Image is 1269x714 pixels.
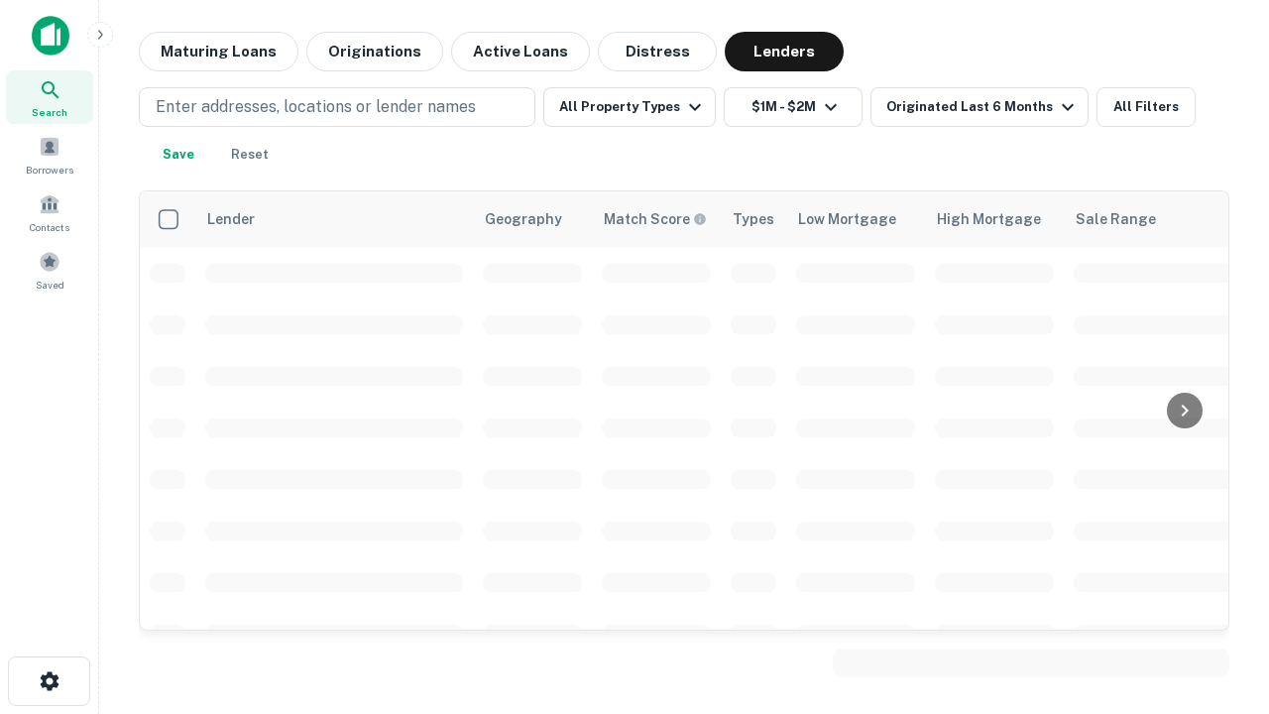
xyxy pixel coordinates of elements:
th: Low Mortgage [786,191,925,247]
button: Originations [306,32,443,71]
th: Types [721,191,786,247]
div: High Mortgage [937,207,1041,231]
span: Search [32,104,67,120]
span: Borrowers [26,162,73,178]
div: Originated Last 6 Months [886,95,1080,119]
a: Search [6,70,93,124]
th: Capitalize uses an advanced AI algorithm to match your search with the best lender. The match sco... [592,191,721,247]
button: Maturing Loans [139,32,298,71]
div: Geography [485,207,562,231]
div: Sale Range [1076,207,1156,231]
button: Lenders [725,32,844,71]
img: capitalize-icon.png [32,16,69,56]
p: Enter addresses, locations or lender names [156,95,476,119]
div: Lender [207,207,255,231]
button: Active Loans [451,32,590,71]
span: Saved [36,277,64,293]
button: Enter addresses, locations or lender names [139,87,535,127]
th: Geography [473,191,592,247]
div: Capitalize uses an advanced AI algorithm to match your search with the best lender. The match sco... [604,208,707,230]
div: Types [733,207,774,231]
a: Contacts [6,185,93,239]
span: Contacts [30,219,69,235]
a: Saved [6,243,93,297]
button: Distress [598,32,717,71]
th: Lender [195,191,473,247]
button: Save your search to get updates of matches that match your search criteria. [147,135,210,175]
th: High Mortgage [925,191,1064,247]
button: All Property Types [543,87,716,127]
div: Low Mortgage [798,207,896,231]
button: $1M - $2M [724,87,863,127]
a: Borrowers [6,128,93,181]
iframe: Chat Widget [1170,492,1269,587]
button: Originated Last 6 Months [870,87,1089,127]
th: Sale Range [1064,191,1242,247]
button: Reset [218,135,282,175]
h6: Match Score [604,208,703,230]
button: All Filters [1096,87,1196,127]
